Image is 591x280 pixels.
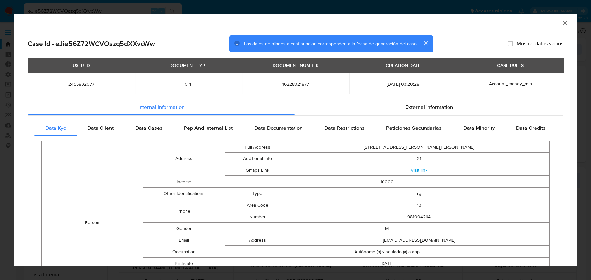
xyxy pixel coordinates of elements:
td: [DATE] [225,258,549,269]
div: DOCUMENT NUMBER [269,60,323,71]
span: Pep And Internal List [184,124,233,132]
span: Data Kyc [45,124,66,132]
td: Email [143,234,225,246]
td: Address [143,141,225,176]
td: 981004264 [290,211,549,222]
td: Phone [143,199,225,223]
td: Number [225,211,290,222]
td: [EMAIL_ADDRESS][DOMAIN_NAME] [290,234,549,246]
td: 10000 [225,176,549,188]
td: Area Code [225,199,290,211]
td: 13 [290,199,549,211]
td: Full Address [225,141,290,153]
div: CASE RULES [493,60,528,71]
div: Detailed internal info [34,120,557,136]
span: [DATE] 03:20:28 [357,81,449,87]
td: Gmaps Link [225,164,290,176]
h2: Case Id - eJie56Z72WCVOszq5dXXvcWw [28,39,155,48]
span: 2455832077 [35,81,127,87]
div: USER ID [69,60,94,71]
span: Data Client [87,124,114,132]
div: DOCUMENT TYPE [165,60,212,71]
td: Other Identifications [143,188,225,199]
span: Peticiones Secundarias [386,124,442,132]
span: Los datos detallados a continuación corresponden a la fecha de generación del caso. [244,40,418,47]
button: cerrar [418,35,433,51]
td: rg [290,188,549,199]
span: Mostrar datos vacíos [517,40,563,47]
span: Account_money_mlb [489,81,532,87]
div: CREATION DATE [382,60,425,71]
span: Data Cases [135,124,163,132]
span: Data Restrictions [324,124,365,132]
td: Income [143,176,225,188]
td: Address [225,234,290,246]
span: External information [405,104,453,111]
span: 16228021877 [250,81,341,87]
td: Autônomo (a) vinculado (a) a app [225,246,549,258]
input: Mostrar datos vacíos [508,41,513,46]
span: Data Minority [463,124,495,132]
td: Birthdate [143,258,225,269]
td: Occupation [143,246,225,258]
a: Visit link [411,167,427,173]
td: [STREET_ADDRESS][PERSON_NAME][PERSON_NAME] [290,141,549,153]
div: closure-recommendation-modal [14,14,577,266]
td: Type [225,188,290,199]
div: Detailed info [28,100,563,115]
button: Cerrar ventana [562,20,568,26]
td: Additional Info [225,153,290,164]
td: Gender [143,223,225,234]
td: M [225,223,549,234]
span: Data Documentation [254,124,303,132]
span: Data Credits [516,124,546,132]
span: Internal information [138,104,185,111]
span: CPF [143,81,234,87]
td: 21 [290,153,549,164]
